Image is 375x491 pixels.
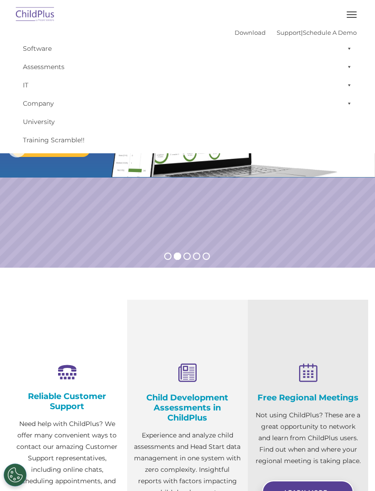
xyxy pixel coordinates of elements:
[14,391,120,411] h4: Reliable Customer Support
[235,29,266,36] a: Download
[303,29,357,36] a: Schedule A Demo
[14,4,57,26] img: ChildPlus by Procare Solutions
[18,94,357,113] a: Company
[329,447,375,491] iframe: Chat Widget
[134,393,241,423] h4: Child Development Assessments in ChildPlus
[18,39,357,58] a: Software
[255,410,361,467] p: Not using ChildPlus? These are a great opportunity to network and learn from ChildPlus users. Fin...
[18,58,357,76] a: Assessments
[255,393,361,403] h4: Free Regional Meetings
[4,464,27,486] button: Cookies Settings
[235,29,357,36] font: |
[18,131,357,149] a: Training Scramble!!
[18,113,357,131] a: University
[277,29,301,36] a: Support
[18,76,357,94] a: IT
